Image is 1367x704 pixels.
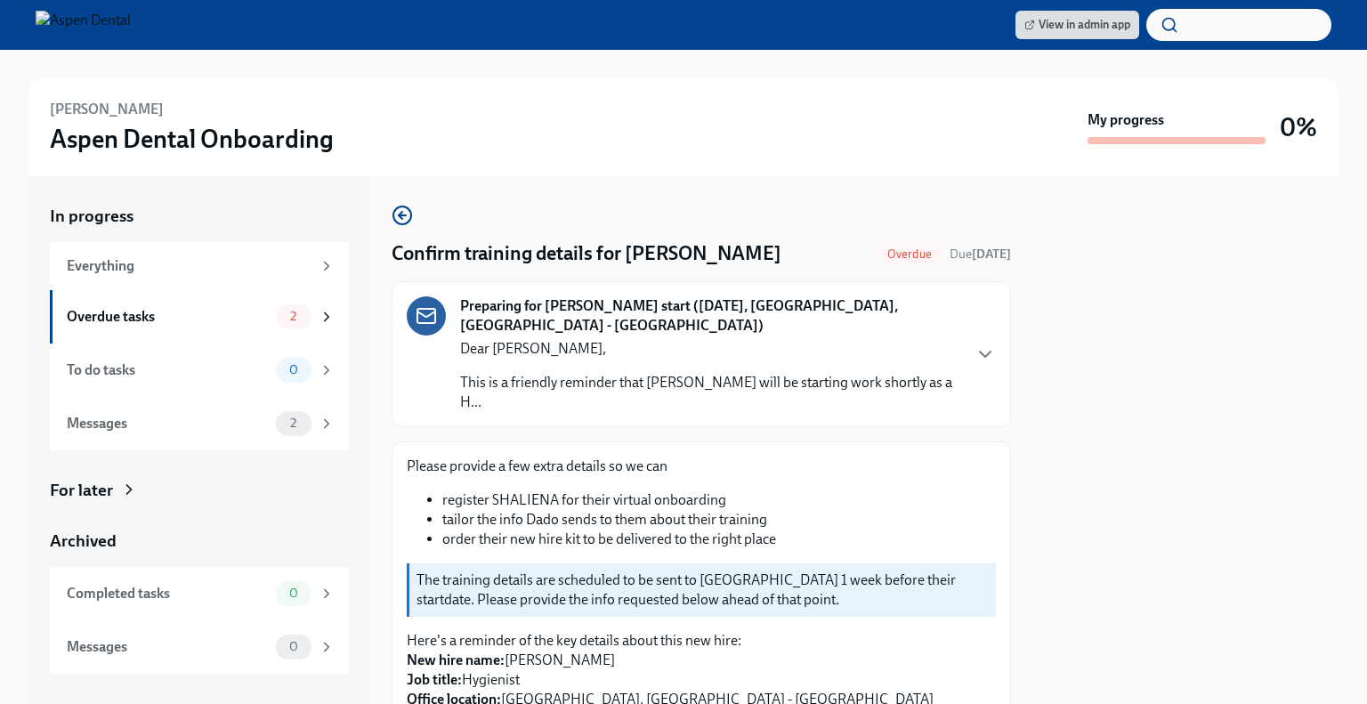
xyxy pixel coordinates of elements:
[50,100,164,119] h6: [PERSON_NAME]
[407,671,462,688] strong: Job title:
[50,530,349,553] a: Archived
[50,479,349,502] a: For later
[1015,11,1139,39] a: View in admin app
[50,567,349,620] a: Completed tasks0
[279,587,309,600] span: 0
[50,205,349,228] a: In progress
[67,584,269,603] div: Completed tasks
[1088,110,1164,130] strong: My progress
[67,307,269,327] div: Overdue tasks
[67,414,269,433] div: Messages
[950,247,1011,262] span: Due
[50,242,349,290] a: Everything
[279,363,309,376] span: 0
[442,510,996,530] li: tailor the info Dado sends to them about their training
[442,490,996,510] li: register SHALIENA for their virtual onboarding
[407,651,505,668] strong: New hire name:
[460,296,960,336] strong: Preparing for [PERSON_NAME] start ([DATE], [GEOGRAPHIC_DATA], [GEOGRAPHIC_DATA] - [GEOGRAPHIC_DATA])
[50,620,349,674] a: Messages0
[1024,16,1130,34] span: View in admin app
[417,570,989,610] p: The training details are scheduled to be sent to [GEOGRAPHIC_DATA] 1 week before their startdate....
[279,640,309,653] span: 0
[972,247,1011,262] strong: [DATE]
[67,637,269,657] div: Messages
[460,373,960,412] p: This is a friendly reminder that [PERSON_NAME] will be starting work shortly as a H...
[877,247,942,261] span: Overdue
[279,310,307,323] span: 2
[1280,111,1317,143] h3: 0%
[50,479,113,502] div: For later
[460,339,960,359] p: Dear [PERSON_NAME],
[50,290,349,344] a: Overdue tasks2
[67,256,311,276] div: Everything
[392,240,781,267] h4: Confirm training details for [PERSON_NAME]
[50,344,349,397] a: To do tasks0
[407,457,996,476] p: Please provide a few extra details so we can
[67,360,269,380] div: To do tasks
[50,123,334,155] h3: Aspen Dental Onboarding
[950,246,1011,263] span: July 27th, 2025 07:00
[442,530,996,549] li: order their new hire kit to be delivered to the right place
[50,397,349,450] a: Messages2
[36,11,131,39] img: Aspen Dental
[279,417,307,430] span: 2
